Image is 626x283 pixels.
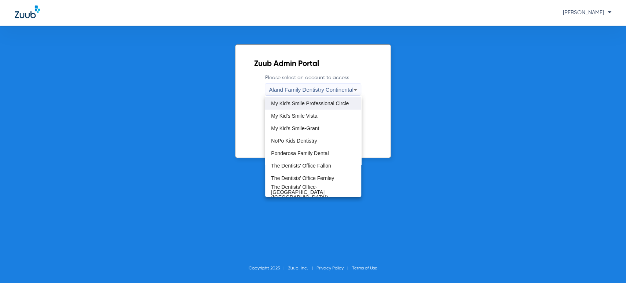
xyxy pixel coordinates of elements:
span: Ponderosa Family Dental [271,151,329,156]
span: The Dentists' Office Fallon [271,163,331,168]
span: NoPo Kids Dentistry [271,138,317,143]
span: The Dentists' Office Fernley [271,176,334,181]
span: My Kid's Smile-Grant [271,126,319,131]
span: My Kid's Smile Professional Circle [271,101,349,106]
span: My Kid's Smile Vista [271,113,317,118]
span: The Dentists' Office-[GEOGRAPHIC_DATA] ([GEOGRAPHIC_DATA]) [271,184,355,200]
iframe: Chat Widget [589,248,626,283]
